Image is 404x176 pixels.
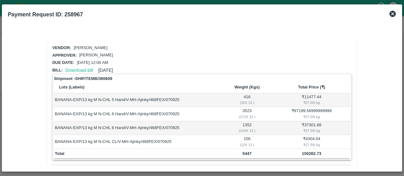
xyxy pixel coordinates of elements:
[54,121,221,135] td: BANANA-EXP/13 kg M N-CHL 8 Hand/V-MH-Ajinky/468FEX/070925
[274,114,349,120] div: ₹ 27.59 / kg
[79,52,113,58] p: [PERSON_NAME]
[77,60,108,66] p: [DATE] 12:00 AM
[54,76,112,82] strong: Shipment - SHIP/TEMB/360609
[273,93,350,107] td: ₹ 11477.44
[302,151,321,156] b: 150282.73
[52,53,77,58] span: Approver:
[55,151,64,156] b: Total
[52,68,63,72] span: Bill:
[221,93,273,107] td: 416
[274,128,349,133] div: ₹ 27.59 / kg
[274,100,349,105] div: ₹ 27.59 / kg
[65,68,93,73] a: Download bill
[52,45,71,50] span: Vendor:
[221,121,273,135] td: 1352
[222,142,272,148] div: ( 12 X 13 )
[54,107,221,121] td: BANANA-EXP/13 kg M N-CHL 6 Hand/V-MH-Ajinky/468FEX/070925
[222,100,272,105] div: ( 32 X 13 )
[74,45,108,51] p: [PERSON_NAME]
[273,107,350,121] td: ₹ 97199.56999999999
[222,128,272,133] div: ( 104 X 13 )
[274,142,349,148] div: ₹ 27.59 / kg
[8,11,83,18] b: Payment Request ID: 258967
[59,85,85,89] b: Lots (Labels)
[52,60,74,65] span: Due date:
[54,93,221,107] td: BANANA-EXP/13 kg M N-CHL 5 Hand/V-MH-Ajinky/468FEX/070925
[54,135,221,149] td: BANANA-EXP/13 kg M N-CHL CL/V-MH-Ajinky/468FEX/070925
[273,135,350,149] td: ₹ 4304.04
[298,85,325,89] b: Total Price (₹)
[98,68,113,73] span: [DATE]
[235,85,260,89] b: Weight (Kgs)
[222,114,272,120] div: ( 271 X 13 )
[221,107,273,121] td: 3523
[242,151,252,156] b: 5447
[221,135,273,149] td: 156
[273,121,350,135] td: ₹ 37301.68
